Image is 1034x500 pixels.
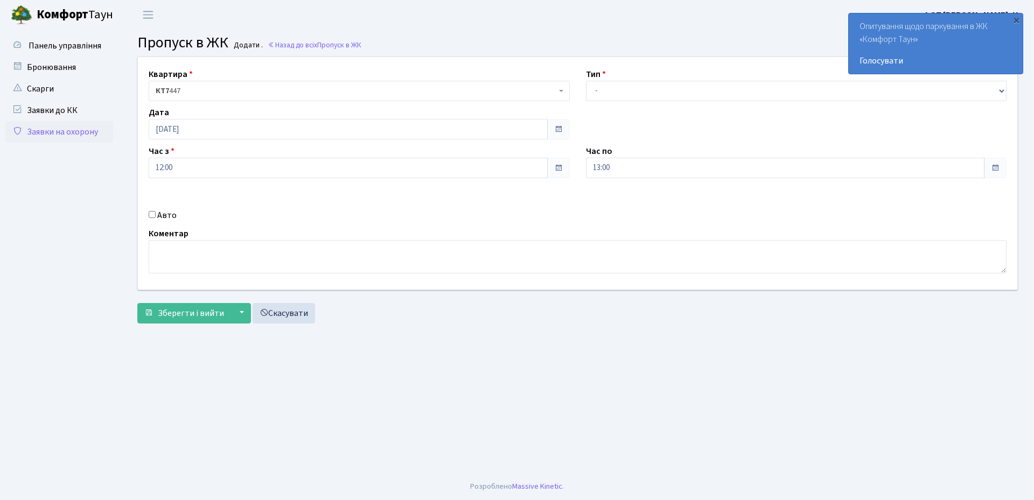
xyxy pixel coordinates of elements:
b: КТ7 [156,86,169,96]
small: Додати . [232,41,263,50]
a: Скарги [5,78,113,100]
img: logo.png [11,4,32,26]
div: × [1011,15,1022,25]
label: Тип [586,68,606,81]
span: Зберегти і вийти [158,307,224,319]
label: Час з [149,145,174,158]
span: Пропуск в ЖК [137,32,228,53]
label: Коментар [149,227,188,240]
a: Назад до всіхПропуск в ЖК [268,40,361,50]
a: Голосувати [860,54,1012,67]
label: Авто [157,209,177,222]
button: Переключити навігацію [135,6,162,24]
label: Час по [586,145,612,158]
span: Таун [37,6,113,24]
a: Панель управління [5,35,113,57]
span: Панель управління [29,40,101,52]
b: ФОП [PERSON_NAME]. Н. [923,9,1021,21]
a: ФОП [PERSON_NAME]. Н. [923,9,1021,22]
label: Квартира [149,68,193,81]
a: Заявки до КК [5,100,113,121]
b: Комфорт [37,6,88,23]
div: Опитування щодо паркування в ЖК «Комфорт Таун» [849,13,1023,74]
button: Зберегти і вийти [137,303,231,323]
a: Бронювання [5,57,113,78]
label: Дата [149,106,169,119]
a: Скасувати [253,303,315,323]
a: Massive Kinetic [512,481,562,492]
div: Розроблено . [470,481,564,492]
span: Пропуск в ЖК [317,40,361,50]
span: <b>КТ7</b>&nbsp;&nbsp;&nbsp;447 [149,81,570,101]
span: <b>КТ7</b>&nbsp;&nbsp;&nbsp;447 [156,86,556,96]
a: Заявки на охорону [5,121,113,143]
